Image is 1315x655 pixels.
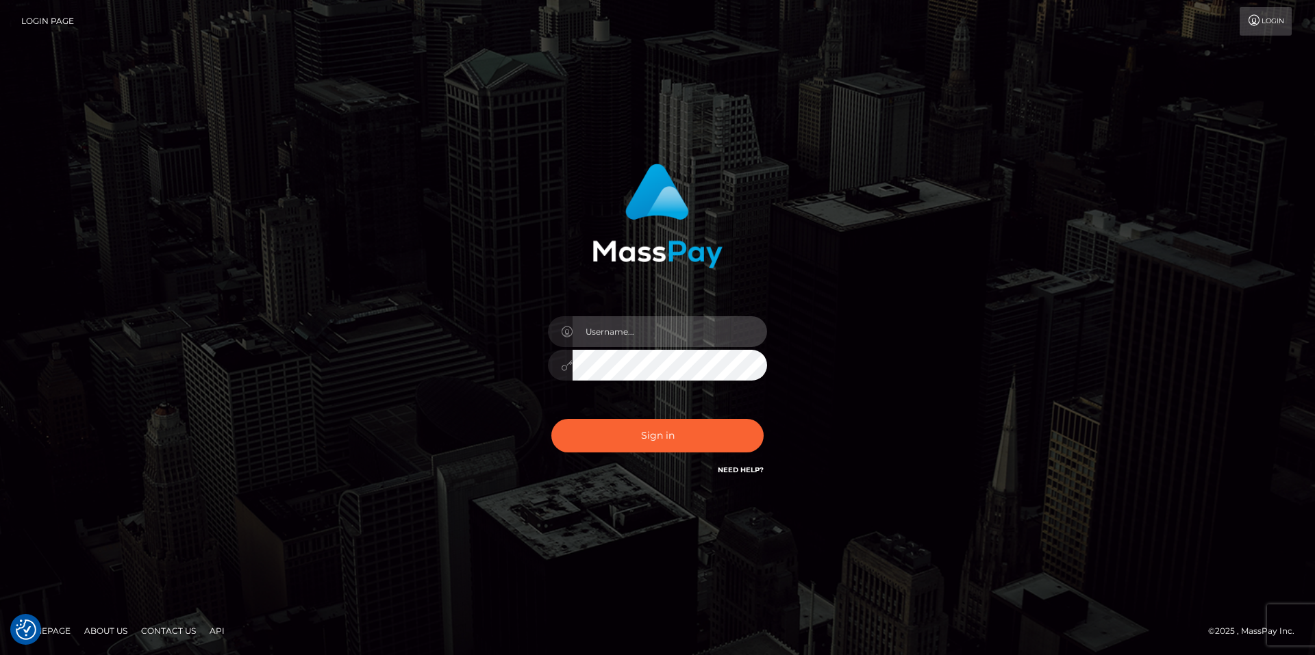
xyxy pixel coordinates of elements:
[1240,7,1292,36] a: Login
[573,316,767,347] input: Username...
[592,164,723,268] img: MassPay Login
[79,620,133,641] a: About Us
[16,619,36,640] img: Revisit consent button
[718,465,764,474] a: Need Help?
[136,620,201,641] a: Contact Us
[21,7,74,36] a: Login Page
[1208,624,1305,639] div: © 2025 , MassPay Inc.
[204,620,230,641] a: API
[551,419,764,452] button: Sign in
[16,619,36,640] button: Consent Preferences
[15,620,76,641] a: Homepage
